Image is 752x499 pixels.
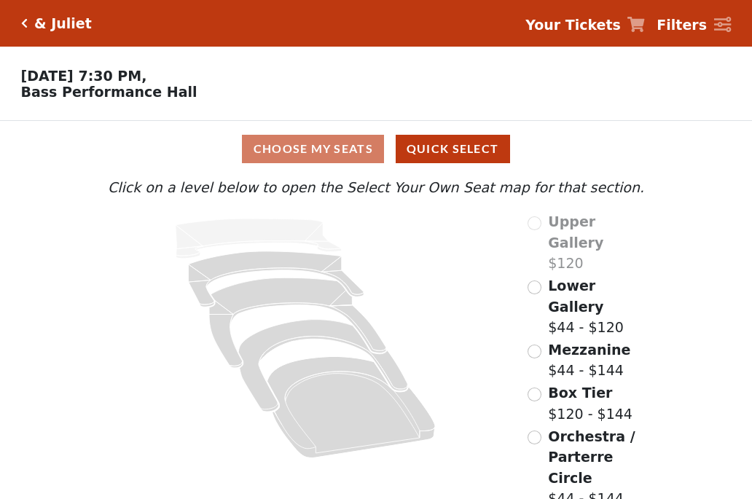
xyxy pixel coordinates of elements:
span: Lower Gallery [548,278,603,315]
a: Click here to go back to filters [21,18,28,28]
span: Upper Gallery [548,213,603,251]
strong: Filters [657,17,707,33]
path: Orchestra / Parterre Circle - Seats Available: 46 [267,357,436,458]
label: $44 - $144 [548,339,630,381]
label: $120 - $144 [548,382,632,424]
a: Filters [657,15,731,36]
path: Lower Gallery - Seats Available: 157 [189,251,364,307]
path: Upper Gallery - Seats Available: 0 [176,219,342,259]
label: $120 [548,211,648,274]
span: Mezzanine [548,342,630,358]
span: Box Tier [548,385,612,401]
h5: & Juliet [34,15,92,32]
a: Your Tickets [525,15,645,36]
label: $44 - $120 [548,275,648,338]
button: Quick Select [396,135,510,163]
p: Click on a level below to open the Select Your Own Seat map for that section. [104,177,648,198]
strong: Your Tickets [525,17,621,33]
span: Orchestra / Parterre Circle [548,428,635,486]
